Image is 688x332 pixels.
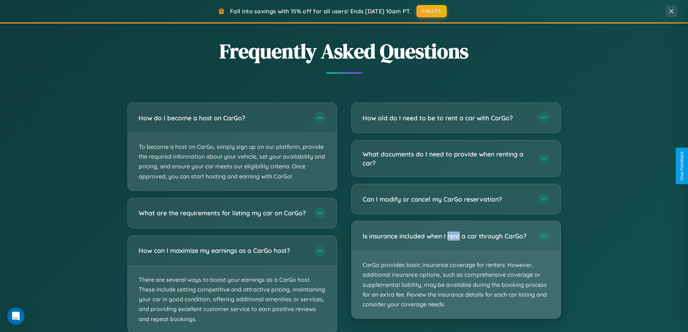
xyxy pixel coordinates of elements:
div: Open Intercom Messenger [7,307,25,325]
h3: How can I maximize my earnings as a CarGo host? [139,246,307,255]
h3: How do I become a host on CarGo? [139,113,307,122]
button: FALL15 [416,5,447,17]
div: Give Feedback [679,151,684,181]
h3: Can I modify or cancel my CarGo reservation? [363,195,531,204]
h3: How old do I need to be to rent a car with CarGo? [363,113,531,122]
h3: Is insurance included when I rent a car through CarGo? [363,232,531,241]
h3: What documents do I need to provide when renting a car? [363,150,531,167]
p: To become a host on CarGo, simply sign up on our platform, provide the required information about... [128,133,337,190]
h3: What are the requirements for listing my car on CarGo? [139,208,307,217]
p: CarGo provides basic insurance coverage for renters. However, additional insurance options, such ... [352,251,561,318]
h2: Frequently Asked Questions [127,37,561,65]
span: Fall into savings with 15% off for all users! Ends [DATE] 10am PT. [230,8,411,15]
